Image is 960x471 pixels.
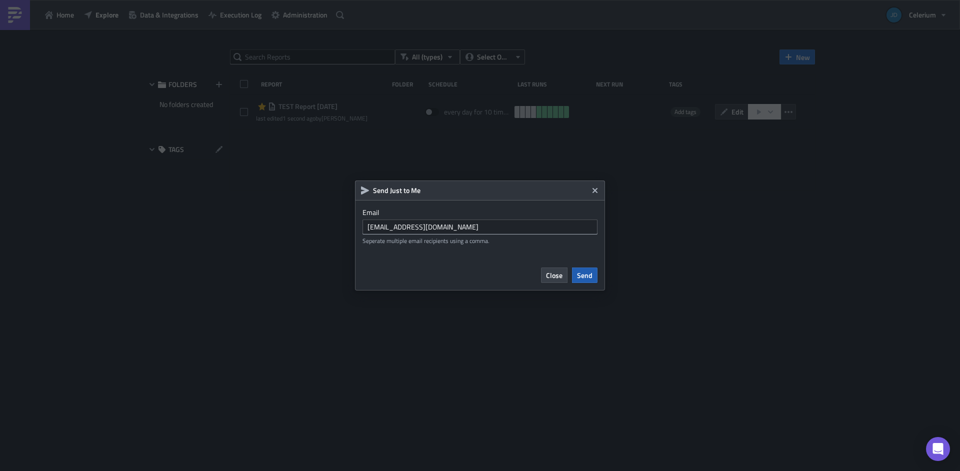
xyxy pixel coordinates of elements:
div: Open Intercom Messenger [926,437,950,461]
button: Close [587,183,602,198]
span: Send [577,270,592,280]
div: Seperate multiple email recipients using a comma. [362,237,597,244]
button: Close [541,267,567,283]
span: Close [546,270,562,280]
button: Send [572,267,597,283]
h6: Send Just to Me [373,186,588,195]
label: Email [362,208,597,217]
